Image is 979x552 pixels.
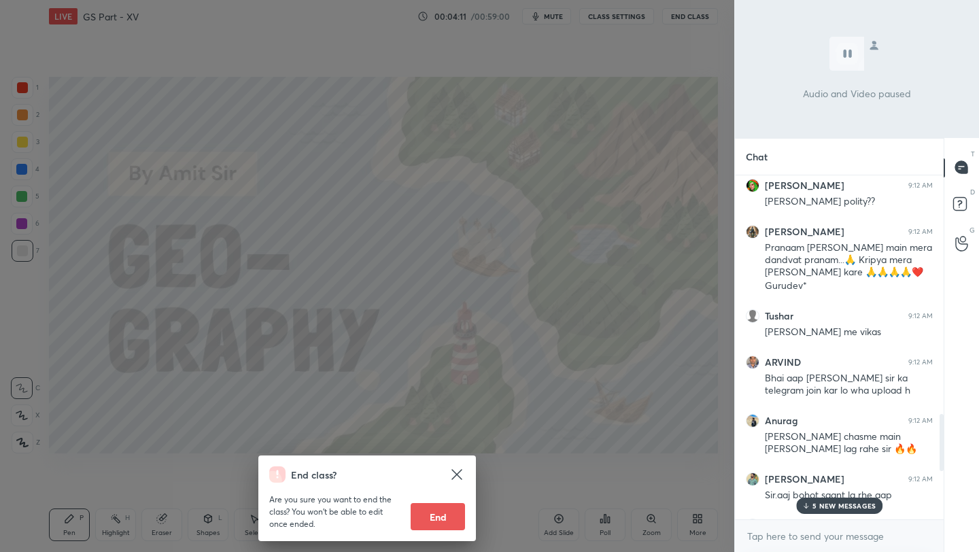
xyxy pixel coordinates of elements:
[411,503,465,530] button: End
[735,139,778,175] p: Chat
[746,414,759,428] img: b9eb6263dd734dca820a5d2be3058b6d.jpg
[735,175,944,520] div: grid
[969,225,975,235] p: G
[908,417,933,425] div: 9:12 AM
[765,372,933,398] div: Bhai aap [PERSON_NAME] sir ka telegram join kar lo wha upload h
[269,494,400,530] p: Are you sure you want to end the class? You won’t be able to edit once ended.
[908,312,933,320] div: 9:12 AM
[765,279,933,293] div: Gurudev*
[803,86,911,101] p: Audio and Video paused
[765,241,933,279] div: Pranaam [PERSON_NAME] main mera dandvat pranam...🙏 Kripya mera [PERSON_NAME] kare 🙏🙏🙏🙏❤️
[765,356,801,368] h6: ARVIND
[746,179,759,192] img: a6ccb16a730b44888fcfe4977a8dcca1.83235426_3
[812,502,876,510] p: 5 NEW MESSAGES
[765,415,798,427] h6: Anurag
[765,226,844,238] h6: [PERSON_NAME]
[746,356,759,369] img: 516c9227bf0b4ac1a99050d760e33581.jpg
[765,473,844,485] h6: [PERSON_NAME]
[765,430,933,456] div: [PERSON_NAME] chasme main [PERSON_NAME] lag rahe sir 🔥🔥
[971,149,975,159] p: T
[908,228,933,236] div: 9:12 AM
[765,195,933,209] div: [PERSON_NAME] polity??
[765,489,933,502] div: Sir.aaj bohot saant lg rhe aap
[765,179,844,192] h6: [PERSON_NAME]
[765,326,933,339] div: [PERSON_NAME] me vikas
[746,225,759,239] img: 06c27e9ced5649a09d6b03e217b241ec.jpg
[970,187,975,197] p: D
[746,309,759,323] img: default.png
[746,472,759,486] img: 3
[291,468,337,482] h4: End class?
[908,182,933,190] div: 9:12 AM
[908,475,933,483] div: 9:12 AM
[765,310,793,322] h6: Tushar
[908,358,933,366] div: 9:12 AM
